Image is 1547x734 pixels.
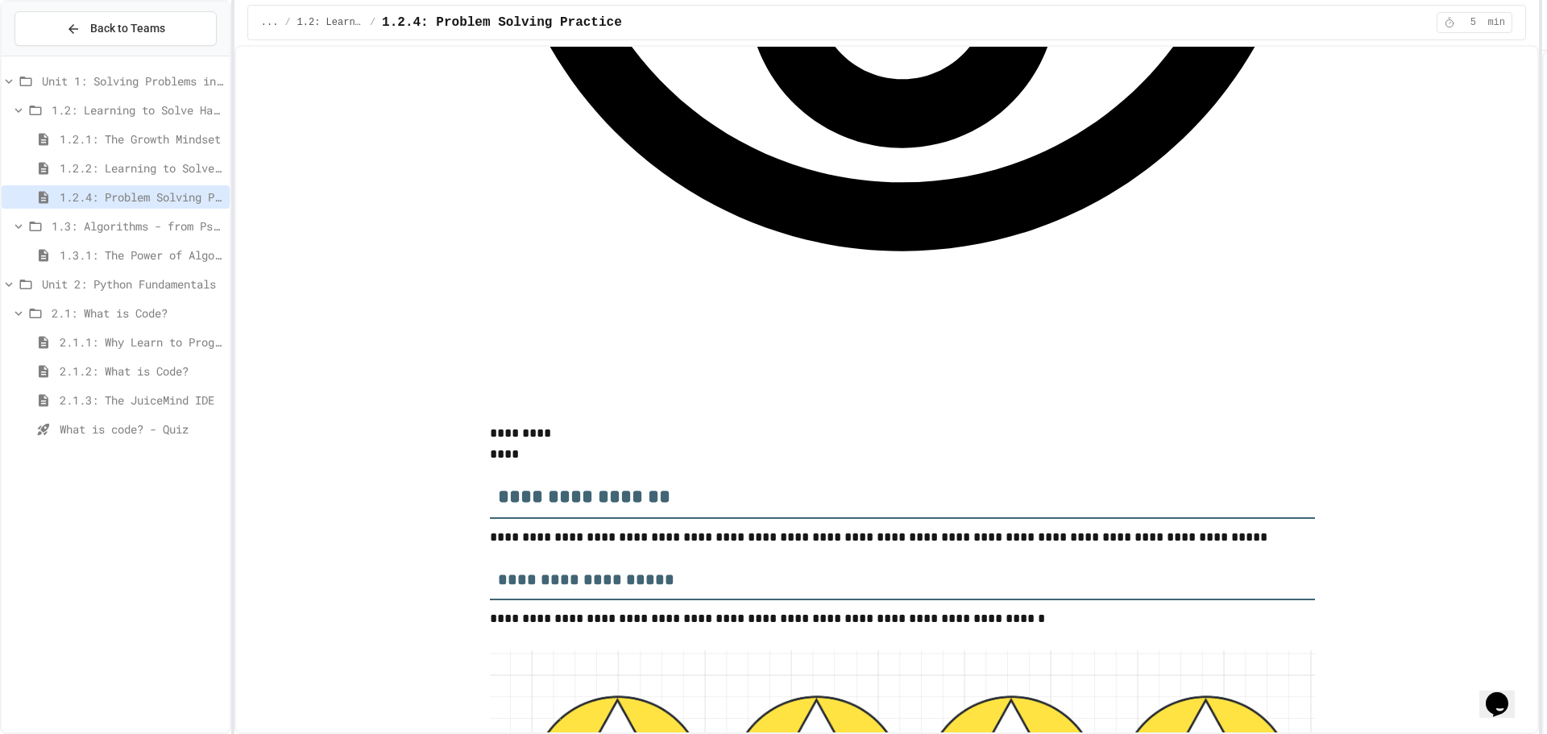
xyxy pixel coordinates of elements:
span: 2.1.2: What is Code? [60,363,223,379]
span: Unit 1: Solving Problems in Computer Science [42,73,223,89]
span: 1.2: Learning to Solve Hard Problems [52,102,223,118]
button: Back to Teams [15,11,217,46]
span: 1.2: Learning to Solve Hard Problems [297,16,363,29]
span: What is code? - Quiz [60,421,223,437]
iframe: chat widget [1479,670,1531,718]
span: 1.2.4: Problem Solving Practice [60,189,223,205]
span: min [1487,16,1505,29]
span: 2.1.1: Why Learn to Program? [60,334,223,350]
span: 2.1: What is Code? [52,305,223,321]
span: Unit 2: Python Fundamentals [42,276,223,292]
span: 2.1.3: The JuiceMind IDE [60,392,223,408]
span: / [284,16,290,29]
span: 5 [1460,16,1486,29]
span: 1.3: Algorithms - from Pseudocode to Flowcharts [52,218,223,234]
span: 1.3.1: The Power of Algorithms [60,247,223,263]
span: / [370,16,375,29]
span: 1.2.2: Learning to Solve Hard Problems [60,160,223,176]
span: 1.2.1: The Growth Mindset [60,131,223,147]
span: Back to Teams [90,20,165,37]
span: ... [261,16,279,29]
span: 1.2.4: Problem Solving Practice [382,13,622,32]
